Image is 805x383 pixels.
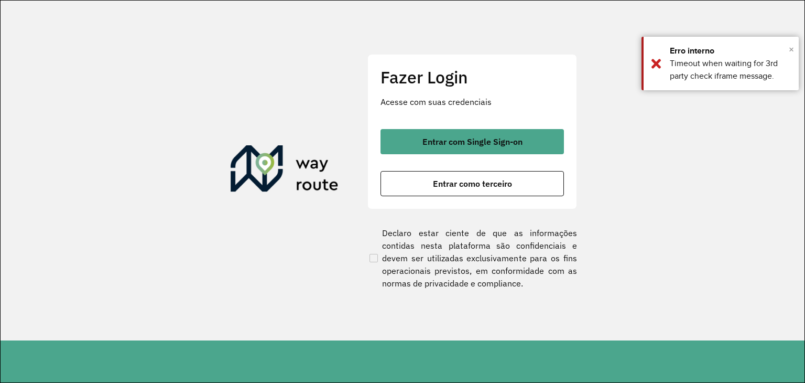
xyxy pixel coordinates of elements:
img: Roteirizador AmbevTech [231,145,339,196]
button: button [380,129,564,154]
h2: Fazer Login [380,67,564,87]
span: Entrar como terceiro [433,179,512,188]
button: Close [789,41,794,57]
p: Acesse com suas credenciais [380,95,564,108]
button: button [380,171,564,196]
div: Erro interno [670,45,791,57]
label: Declaro estar ciente de que as informações contidas nesta plataforma são confidenciais e devem se... [367,227,577,290]
span: × [789,41,794,57]
div: Timeout when waiting for 3rd party check iframe message. [670,57,791,82]
span: Entrar com Single Sign-on [422,137,523,146]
